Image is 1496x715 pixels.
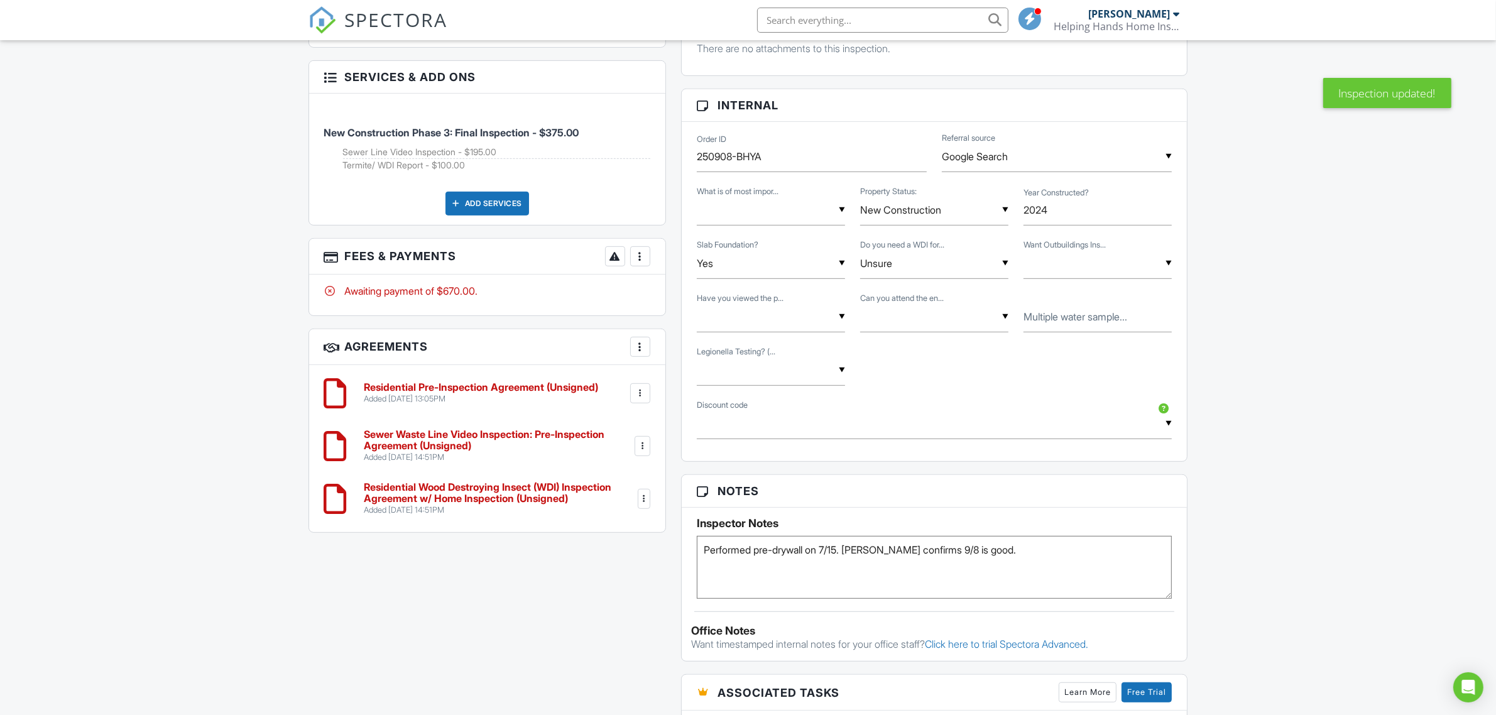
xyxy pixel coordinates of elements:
div: Added [DATE] 14:51PM [364,505,635,515]
div: Inspection updated! [1323,78,1451,108]
h3: Services & Add ons [309,61,665,94]
label: Slab Foundation? [697,239,758,251]
h3: Internal [682,89,1188,122]
li: Add on: Sewer Line Video Inspection [343,146,650,159]
input: Search everything... [757,8,1008,33]
p: There are no attachments to this inspection. [697,41,1172,55]
a: Residential Wood Destroying Insect (WDI) Inspection Agreement w/ Home Inspection (Unsigned) Added... [364,482,635,515]
textarea: Performed pre-drywall on 7/15. [PERSON_NAME] confirms 9/8 is good. [697,536,1172,599]
div: Helping Hands Home Inspections, PLLC [1054,20,1180,33]
a: Click here to trial Spectora Advanced. [925,638,1088,650]
img: The Best Home Inspection Software - Spectora [308,6,336,34]
span: SPECTORA [345,6,448,33]
h3: Fees & Payments [309,239,665,275]
h5: Inspector Notes [697,517,1172,530]
label: Legionella Testing? (fee per sample) [697,346,775,357]
label: Can you attend the end of the inspection? [860,293,944,304]
h3: Agreements [309,329,665,365]
label: Discount code [697,400,748,411]
li: Add on: Termite/ WDI Report [343,159,650,172]
a: Free Trial [1122,682,1172,702]
a: Sewer Waste Line Video Inspection: Pre-Inspection Agreement (Unsigned) Added [DATE] 14:51PM [364,429,632,462]
label: Do you need a WDI for a VA home loan? (Add on service dropdown) [860,239,944,251]
div: Office Notes [691,625,1178,637]
div: Added [DATE] 14:51PM [364,452,632,462]
span: New Construction Phase 3: Final Inspection - $375.00 [324,126,579,139]
label: Year Constructed? [1024,187,1089,198]
div: Added [DATE] 13:05PM [364,394,599,404]
input: Multiple water samples? Indicate additional desired in box. (fee per sample) [1024,302,1172,332]
a: Learn More [1059,682,1117,702]
div: [PERSON_NAME] [1089,8,1171,20]
li: Service: New Construction Phase 3: Final Inspection [324,103,650,182]
label: Have you viewed the property in person? [697,293,783,304]
label: Property Status: [860,186,917,197]
a: Residential Pre-Inspection Agreement (Unsigned) Added [DATE] 13:05PM [364,382,599,404]
h6: Residential Pre-Inspection Agreement (Unsigned) [364,382,599,393]
p: Want timestamped internal notes for your office staff? [691,637,1178,651]
span: Associated Tasks [718,684,839,701]
label: Want Outbuildings Inspected? [1024,239,1106,251]
input: Year Constructed? [1024,195,1172,226]
h6: Residential Wood Destroying Insect (WDI) Inspection Agreement w/ Home Inspection (Unsigned) [364,482,635,504]
label: Order ID [697,133,726,145]
a: SPECTORA [308,17,448,43]
h6: Sewer Waste Line Video Inspection: Pre-Inspection Agreement (Unsigned) [364,429,632,451]
h3: Notes [682,475,1188,508]
label: Multiple water samples? Indicate additional desired in box. (fee per sample) [1024,310,1127,324]
div: Open Intercom Messenger [1453,672,1483,702]
label: Referral source [942,133,995,144]
div: Add Services [445,192,529,216]
label: What is of most importance to you? [697,186,778,197]
div: Awaiting payment of $670.00. [324,284,650,298]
